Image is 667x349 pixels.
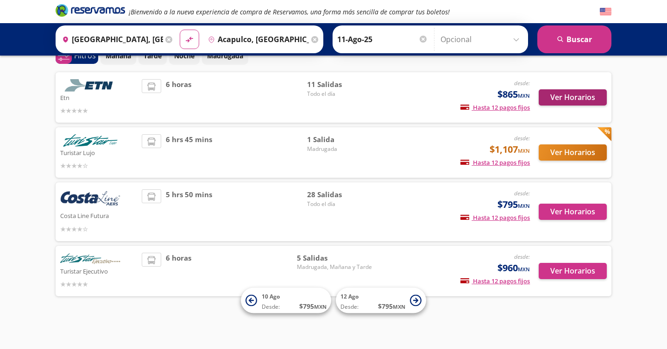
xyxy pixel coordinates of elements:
[297,263,372,271] span: Madrugada, Mañana y Tarde
[337,28,428,51] input: Elegir Fecha
[299,301,327,311] span: $ 795
[340,293,359,300] span: 12 Ago
[297,253,372,263] span: 5 Salidas
[60,92,137,103] p: Etn
[60,147,137,158] p: Turistar Lujo
[514,189,530,197] em: desde:
[497,87,530,101] span: $865
[490,143,530,156] span: $1,107
[60,265,137,276] p: Turistar Ejecutivo
[174,51,195,61] p: Noche
[56,3,125,17] i: Brand Logo
[518,266,530,273] small: MXN
[460,277,530,285] span: Hasta 12 pagos fijos
[539,263,607,279] button: Ver Horarios
[514,79,530,87] em: desde:
[58,28,163,51] input: Buscar Origen
[336,288,426,313] button: 12 AgoDesde:$795MXN
[518,202,530,209] small: MXN
[460,213,530,222] span: Hasta 12 pagos fijos
[106,51,131,61] p: Mañana
[539,89,607,106] button: Ver Horarios
[60,134,120,147] img: Turistar Lujo
[440,28,523,51] input: Opcional
[307,200,372,208] span: Todo el día
[74,50,96,61] p: Filtros
[169,47,200,65] button: Noche
[60,210,137,221] p: Costa Line Futura
[378,301,405,311] span: $ 795
[60,253,120,265] img: Turistar Ejecutivo
[307,189,372,200] span: 28 Salidas
[241,288,331,313] button: 10 AgoDesde:$795MXN
[204,28,309,51] input: Buscar Destino
[314,303,327,310] small: MXN
[101,47,136,65] button: Mañana
[166,189,212,234] span: 5 hrs 50 mins
[56,3,125,20] a: Brand Logo
[460,158,530,167] span: Hasta 12 pagos fijos
[307,134,372,145] span: 1 Salida
[166,253,191,289] span: 6 horas
[518,92,530,99] small: MXN
[497,261,530,275] span: $960
[60,79,120,92] img: Etn
[514,134,530,142] em: desde:
[537,25,611,53] button: Buscar
[144,51,162,61] p: Tarde
[207,51,243,61] p: Madrugada
[539,204,607,220] button: Ver Horarios
[262,303,280,311] span: Desde:
[262,293,280,300] span: 10 Ago
[393,303,405,310] small: MXN
[600,6,611,18] button: English
[497,198,530,212] span: $795
[518,147,530,154] small: MXN
[56,48,98,64] button: 0Filtros
[307,90,372,98] span: Todo el día
[60,189,120,210] img: Costa Line Futura
[340,303,359,311] span: Desde:
[539,144,607,161] button: Ver Horarios
[307,145,372,153] span: Madrugada
[138,47,167,65] button: Tarde
[166,79,191,116] span: 6 horas
[514,253,530,261] em: desde:
[129,7,450,16] em: ¡Bienvenido a la nueva experiencia de compra de Reservamos, una forma más sencilla de comprar tus...
[307,79,372,90] span: 11 Salidas
[166,134,212,171] span: 6 hrs 45 mins
[460,103,530,112] span: Hasta 12 pagos fijos
[202,47,248,65] button: Madrugada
